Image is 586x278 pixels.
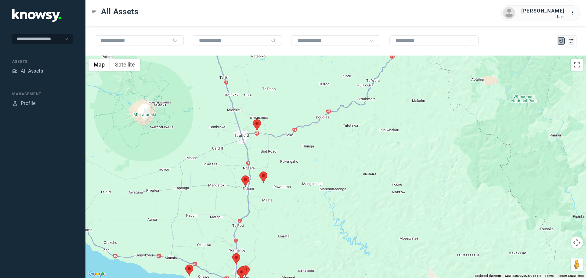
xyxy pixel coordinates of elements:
[475,274,501,278] button: Keyboard shortcuts
[571,59,583,71] button: Toggle fullscreen view
[569,38,574,44] div: List
[571,236,583,249] button: Map camera controls
[503,7,515,19] img: avatar.png
[101,6,139,17] span: All Assets
[92,9,96,14] div: Toggle Menu
[173,38,178,43] div: Search
[89,59,110,71] button: Show street map
[558,274,584,277] a: Report a map error
[21,100,36,107] div: Profile
[110,59,140,71] button: Show satellite imagery
[545,274,554,277] a: Terms
[12,67,43,75] a: AssetsAll Assets
[12,9,61,22] img: Application Logo
[12,91,73,97] div: Management
[571,10,577,15] tspan: ...
[271,38,276,43] div: Search
[87,270,107,278] img: Google
[21,67,43,75] div: All Assets
[87,270,107,278] a: Open this area in Google Maps (opens a new window)
[12,101,18,106] div: Profile
[521,7,565,15] div: [PERSON_NAME]
[12,59,73,64] div: Assets
[571,9,578,17] div: :
[12,68,18,74] div: Assets
[12,100,36,107] a: ProfileProfile
[559,38,564,44] div: Map
[571,9,578,16] div: :
[521,15,565,19] div: User
[571,258,583,271] button: Drag Pegman onto the map to open Street View
[505,274,541,277] span: Map data ©2025 Google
